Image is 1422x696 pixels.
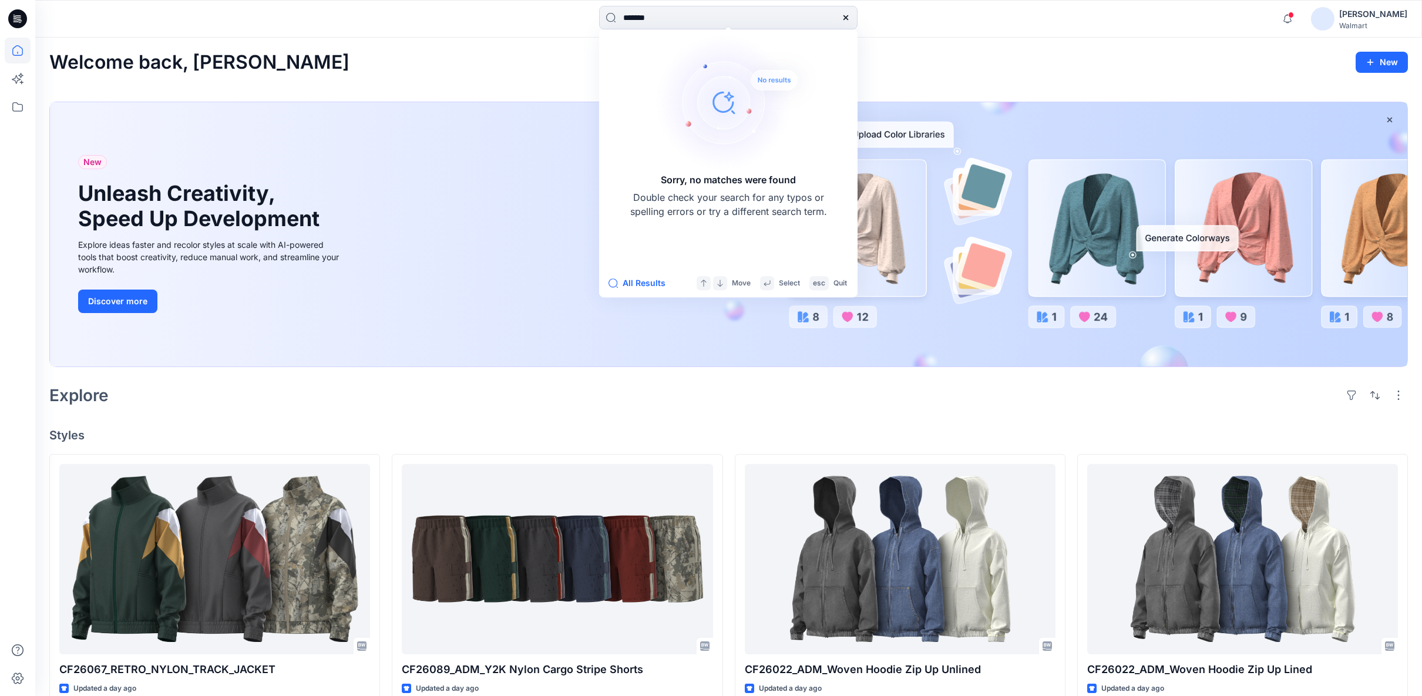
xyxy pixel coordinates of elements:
[1087,661,1398,678] p: CF26022_ADM_Woven Hoodie Zip Up Lined
[78,181,325,231] h1: Unleash Creativity, Speed Up Development
[1087,464,1398,654] a: CF26022_ADM_Woven Hoodie Zip Up Lined
[655,32,820,173] img: Sorry, no matches were found
[609,276,673,290] button: All Results
[745,661,1055,678] p: CF26022_ADM_Woven Hoodie Zip Up Unlined
[661,173,796,187] h5: Sorry, no matches were found
[73,682,136,695] p: Updated a day ago
[78,290,157,313] button: Discover more
[833,277,847,290] p: Quit
[745,464,1055,654] a: CF26022_ADM_Woven Hoodie Zip Up Unlined
[49,386,109,405] h2: Explore
[1311,7,1334,31] img: avatar
[813,277,825,290] p: esc
[1339,21,1407,30] div: Walmart
[49,52,349,73] h2: Welcome back, [PERSON_NAME]
[78,290,342,313] a: Discover more
[779,277,800,290] p: Select
[416,682,479,695] p: Updated a day ago
[732,277,751,290] p: Move
[59,464,370,654] a: CF26067_RETRO_NYLON_TRACK_JACKET
[402,661,712,678] p: CF26089_ADM_Y2K Nylon Cargo Stripe Shorts
[49,428,1408,442] h4: Styles
[402,464,712,654] a: CF26089_ADM_Y2K Nylon Cargo Stripe Shorts
[83,155,102,169] span: New
[1339,7,1407,21] div: [PERSON_NAME]
[1356,52,1408,73] button: New
[59,661,370,678] p: CF26067_RETRO_NYLON_TRACK_JACKET
[628,190,828,218] p: Double check your search for any typos or spelling errors or try a different search term.
[759,682,822,695] p: Updated a day ago
[1101,682,1164,695] p: Updated a day ago
[78,238,342,275] div: Explore ideas faster and recolor styles at scale with AI-powered tools that boost creativity, red...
